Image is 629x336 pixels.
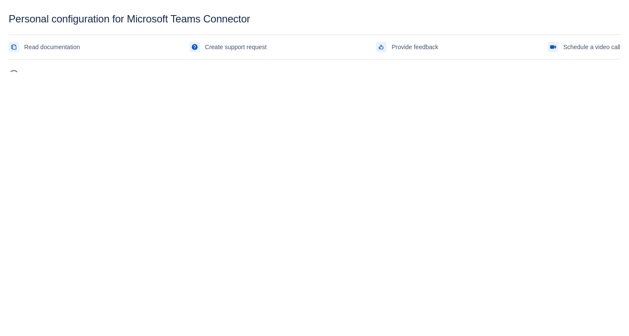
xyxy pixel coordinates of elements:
[190,40,267,54] a: Create support request
[9,40,80,54] a: Read documentation
[392,40,438,54] span: Provide feedback
[376,40,438,54] a: Provide feedback
[10,44,17,50] span: documentation
[24,40,80,54] span: Read documentation
[550,44,556,50] span: videoCall
[191,44,198,50] span: support
[548,40,620,54] a: Schedule a video call
[563,40,620,54] span: Schedule a video call
[9,13,620,25] div: Personal configuration for Microsoft Teams Connector
[378,44,385,50] span: feedback
[205,40,267,54] span: Create support request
